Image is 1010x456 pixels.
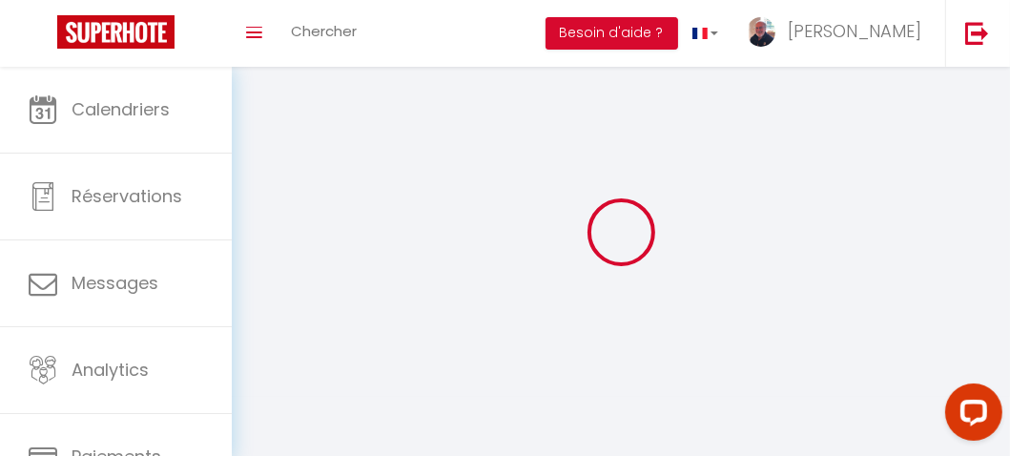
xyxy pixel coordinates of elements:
span: Réservations [72,184,182,208]
button: Besoin d'aide ? [546,17,678,50]
span: Calendriers [72,97,170,121]
span: Messages [72,271,158,295]
span: [PERSON_NAME] [788,19,921,43]
img: logout [965,21,989,45]
img: Super Booking [57,15,175,49]
span: Chercher [291,21,357,41]
img: ... [747,17,775,47]
span: Analytics [72,358,149,382]
iframe: LiveChat chat widget [930,376,1010,456]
